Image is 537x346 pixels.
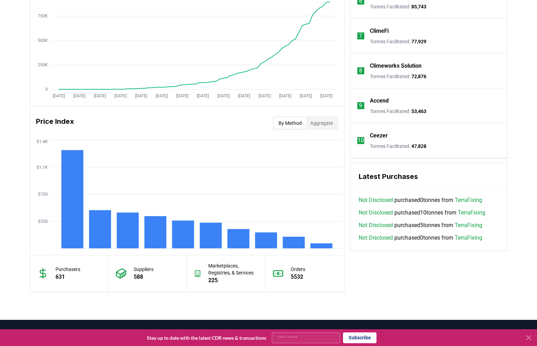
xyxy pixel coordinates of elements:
[38,62,48,67] tspan: 250K
[258,93,270,98] tspan: [DATE]
[279,93,291,98] tspan: [DATE]
[411,108,426,114] span: 53,463
[359,67,362,75] p: 8
[411,4,426,9] span: 85,743
[411,143,426,149] span: 47,828
[217,93,229,98] tspan: [DATE]
[73,93,85,98] tspan: [DATE]
[370,73,426,80] p: Tonnes Facilitated :
[359,101,362,110] p: 9
[135,93,147,98] tspan: [DATE]
[455,221,482,230] a: TerraFixing
[455,234,482,242] a: TerraFixing
[370,38,426,45] p: Tonnes Facilitated :
[370,143,426,150] p: Tonnes Facilitated :
[134,273,154,281] p: 588
[52,93,65,98] tspan: [DATE]
[114,93,126,98] tspan: [DATE]
[370,131,388,140] a: Ceezer
[359,221,482,230] span: purchased 5 tonnes from
[134,266,154,273] p: Suppliers
[274,118,306,129] button: By Method
[320,93,332,98] tspan: [DATE]
[359,171,499,182] h3: Latest Purchases
[55,266,80,273] p: Purchasers
[38,192,48,197] tspan: $700
[359,196,482,204] span: purchased 0 tonnes from
[176,93,188,98] tspan: [DATE]
[208,262,258,276] p: Marketplaces, Registries, & Services
[291,266,305,273] p: Orders
[208,276,258,285] p: 225
[155,93,167,98] tspan: [DATE]
[38,219,48,224] tspan: $350
[45,87,48,92] tspan: 0
[359,209,485,217] span: purchased 10 tonnes from
[359,221,393,230] a: Not Disclosed
[38,38,48,43] tspan: 500K
[299,93,312,98] tspan: [DATE]
[458,209,485,217] a: TerraFixing
[370,3,426,10] p: Tonnes Facilitated :
[358,136,364,145] p: 10
[359,209,393,217] a: Not Disclosed
[37,139,48,144] tspan: $1.4K
[37,165,48,170] tspan: $1.1K
[359,234,482,242] span: purchased 0 tonnes from
[238,93,250,98] tspan: [DATE]
[370,108,426,115] p: Tonnes Facilitated :
[370,97,389,105] a: Accend
[291,273,305,281] p: 5532
[370,62,422,70] a: Climeworks Solution
[38,14,48,18] tspan: 750K
[306,118,337,129] button: Aggregate
[359,32,362,40] p: 7
[411,74,426,79] span: 72,876
[359,196,393,204] a: Not Disclosed
[359,234,393,242] a: Not Disclosed
[411,39,426,44] span: 77,929
[36,116,74,130] h3: Price Index
[196,93,209,98] tspan: [DATE]
[55,273,80,281] p: 631
[370,27,389,35] a: ClimeFi
[455,196,482,204] a: TerraFixing
[94,93,106,98] tspan: [DATE]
